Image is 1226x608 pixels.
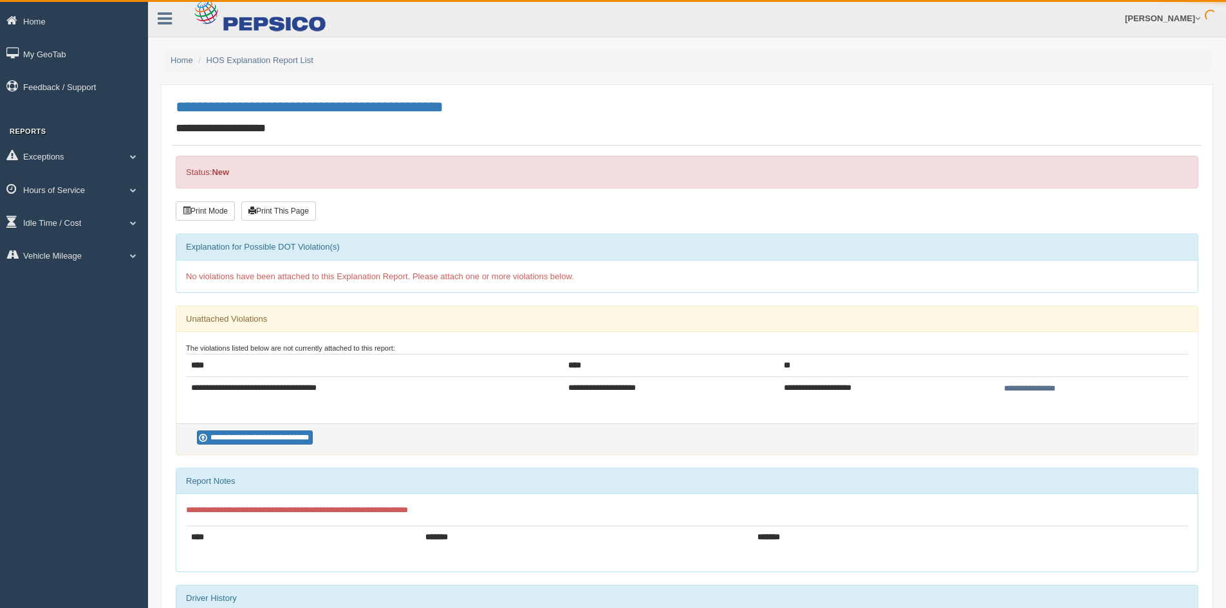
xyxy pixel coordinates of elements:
[241,201,316,221] button: Print This Page
[212,167,229,177] strong: New
[176,201,235,221] button: Print Mode
[186,272,574,281] span: No violations have been attached to this Explanation Report. Please attach one or more violations...
[176,234,1198,260] div: Explanation for Possible DOT Violation(s)
[176,468,1198,494] div: Report Notes
[176,156,1198,189] div: Status:
[176,306,1198,332] div: Unattached Violations
[207,55,313,65] a: HOS Explanation Report List
[171,55,193,65] a: Home
[186,344,395,352] small: The violations listed below are not currently attached to this report:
